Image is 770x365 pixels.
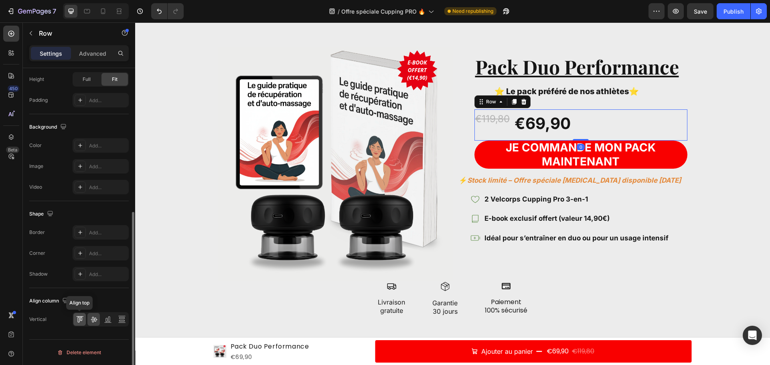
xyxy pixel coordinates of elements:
[717,3,750,19] button: Publish
[89,97,127,104] div: Add...
[3,3,60,19] button: 7
[57,348,101,357] div: Delete element
[349,118,543,146] div: je commande mon pack maintenant
[29,122,68,133] div: Background
[89,163,127,170] div: Add...
[29,316,47,323] div: Vertical
[83,24,318,259] img: Pack Duo Performance Velcorps
[8,85,19,92] div: 450
[442,121,450,128] div: 0
[151,3,184,19] div: Undo/Redo
[297,276,322,285] p: Garantie
[349,171,533,183] p: 2 Velcorps Cupping Pro 3-en-1
[89,142,127,149] div: Add...
[339,118,552,146] button: &nbsp;je commande mon pack maintenant
[29,346,129,359] button: Delete element
[318,153,552,163] h2: ⚡
[338,7,340,16] span: /
[40,49,62,58] p: Settings
[79,49,106,58] p: Advanced
[350,276,392,284] p: Paiement
[452,8,493,15] span: Need republishing
[339,31,552,57] h2: Pack Duo Performance
[83,76,91,83] span: Full
[350,284,392,292] p: 100% sécurisé
[297,285,322,293] p: 30 jours
[743,326,762,345] div: Open Intercom Messenger
[341,7,425,16] span: Offre spéciale Cupping PRO 🔥
[112,76,118,83] span: Fit
[411,323,434,336] div: €69,90
[340,64,523,74] p: ⭐️ Le pack préféré de nos athlètes⭐️
[694,8,707,15] span: Save
[29,184,42,191] div: Video
[29,209,55,220] div: Shape
[135,22,770,365] iframe: Design area
[687,3,713,19] button: Save
[243,276,270,284] p: Livraison
[89,271,127,278] div: Add...
[39,28,107,38] p: Row
[243,284,270,292] p: gratuite
[346,323,398,335] div: Ajouter au panier
[29,163,43,170] div: Image
[6,147,19,153] div: Beta
[349,210,533,222] p: Idéal pour s’entraîner en duo ou pour un usage intensif
[89,250,127,257] div: Add...
[349,190,533,202] p: E-book exclusif offert (valeur 14,90€)
[29,142,42,149] div: Color
[29,270,48,278] div: Shadow
[723,7,744,16] div: Publish
[53,6,56,16] p: 7
[29,250,45,257] div: Corner
[89,229,127,236] div: Add...
[29,296,70,307] div: Align column
[29,97,48,104] div: Padding
[436,323,460,336] div: €119,80
[339,87,391,106] div: €119,80
[29,229,45,236] div: Border
[349,76,363,83] div: Row
[332,154,546,162] i: Stock limité – Offre spéciale [MEDICAL_DATA] disponible [DATE]
[89,184,127,191] div: Add...
[379,91,533,112] div: €69,90
[29,76,44,83] div: Height
[240,318,556,341] button: Ajouter au panier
